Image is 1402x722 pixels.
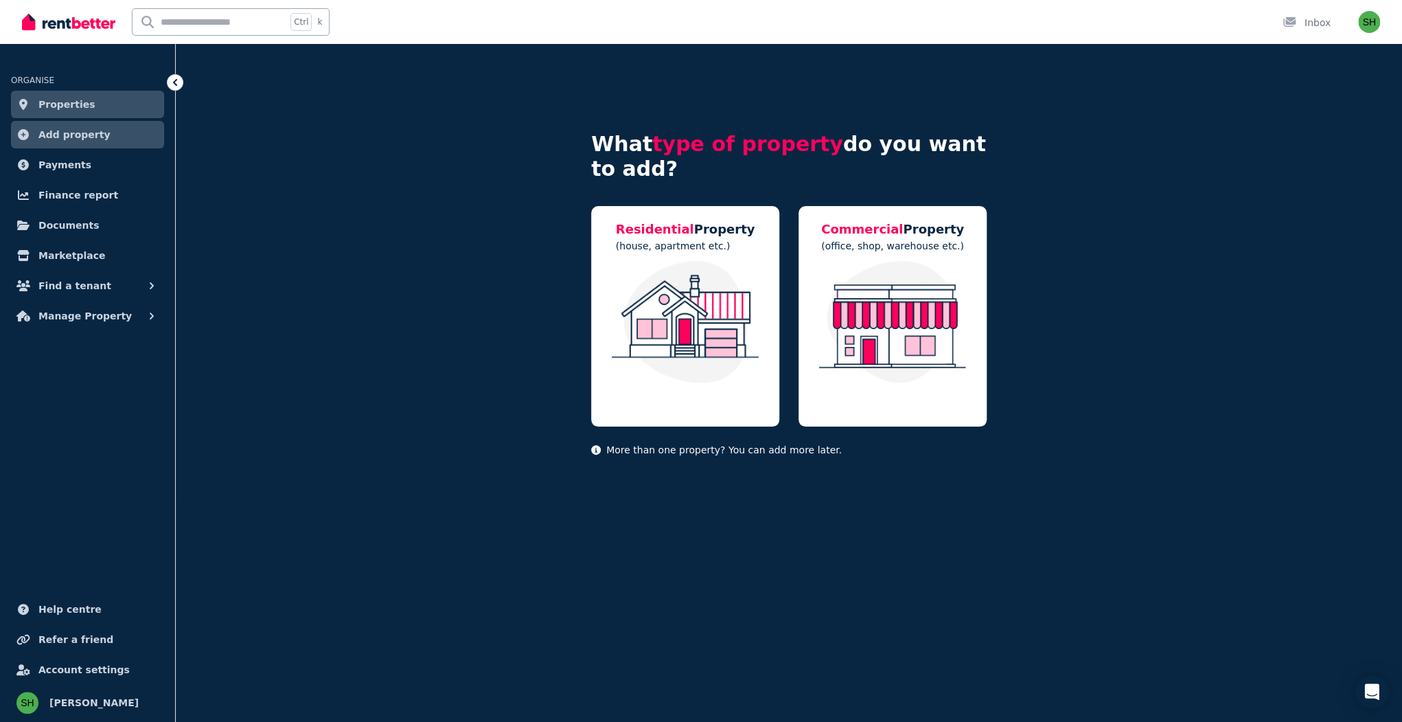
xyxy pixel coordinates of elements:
[38,157,91,173] span: Payments
[11,302,164,330] button: Manage Property
[11,212,164,239] a: Documents
[290,13,312,31] span: Ctrl
[821,239,964,253] p: (office, shop, warehouse etc.)
[1355,675,1388,708] div: Open Intercom Messenger
[38,247,105,264] span: Marketplace
[38,96,95,113] span: Properties
[11,76,54,85] span: ORGANISE
[38,126,111,143] span: Add property
[591,132,987,181] h4: What do you want to add?
[38,308,132,324] span: Manage Property
[11,272,164,300] button: Find a tenant
[22,12,115,32] img: RentBetter
[605,261,766,383] img: Residential Property
[821,220,964,239] h5: Property
[11,242,164,269] a: Marketplace
[821,222,903,236] span: Commercial
[1283,16,1331,30] div: Inbox
[11,91,164,118] a: Properties
[16,692,38,714] img: Sunil Hooda
[317,16,322,27] span: k
[38,217,100,234] span: Documents
[38,631,113,648] span: Refer a friend
[38,601,102,618] span: Help centre
[652,132,843,156] span: type of property
[616,239,755,253] p: (house, apartment etc.)
[38,278,111,294] span: Find a tenant
[591,443,987,457] p: More than one property? You can add more later.
[11,181,164,209] a: Finance report
[11,656,164,684] a: Account settings
[38,187,118,203] span: Finance report
[49,695,139,711] span: [PERSON_NAME]
[616,222,694,236] span: Residential
[11,596,164,623] a: Help centre
[11,626,164,653] a: Refer a friend
[11,151,164,179] a: Payments
[11,121,164,148] a: Add property
[616,220,755,239] h5: Property
[1358,11,1380,33] img: Sunil Hooda
[38,662,130,678] span: Account settings
[812,261,973,383] img: Commercial Property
